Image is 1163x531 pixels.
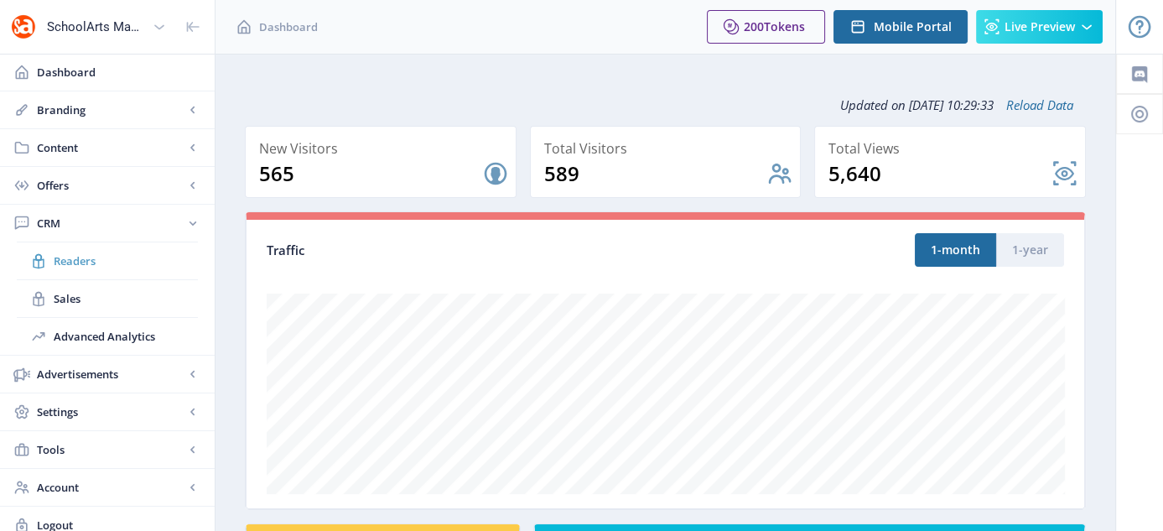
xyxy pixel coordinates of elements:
button: Live Preview [976,10,1103,44]
div: New Visitors [259,137,509,160]
button: 200Tokens [707,10,825,44]
img: properties.app_icon.png [10,13,37,40]
button: Mobile Portal [833,10,968,44]
span: Mobile Portal [874,20,952,34]
a: Reload Data [994,96,1073,113]
span: Account [37,479,184,496]
span: Advanced Analytics [54,328,198,345]
span: Offers [37,177,184,194]
a: Readers [17,242,198,279]
div: 5,640 [828,160,1051,187]
a: Sales [17,280,198,317]
span: Settings [37,403,184,420]
span: Tokens [764,18,805,34]
span: Advertisements [37,366,184,383]
span: Branding [37,102,184,118]
span: Content [37,139,184,156]
a: Advanced Analytics [17,318,198,355]
span: Sales [54,290,198,307]
span: Live Preview [1005,20,1075,34]
span: Tools [37,441,184,458]
button: 1-year [996,233,1064,267]
span: Dashboard [259,18,318,35]
div: 589 [544,160,767,187]
div: Updated on [DATE] 10:29:33 [245,84,1086,126]
span: CRM [37,215,184,232]
div: Traffic [267,241,666,260]
div: Total Visitors [544,137,794,160]
div: 565 [259,160,482,187]
div: Total Views [828,137,1078,160]
span: Dashboard [37,64,201,81]
span: Readers [54,252,198,269]
div: SchoolArts Magazine [47,8,146,45]
button: 1-month [915,233,996,267]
